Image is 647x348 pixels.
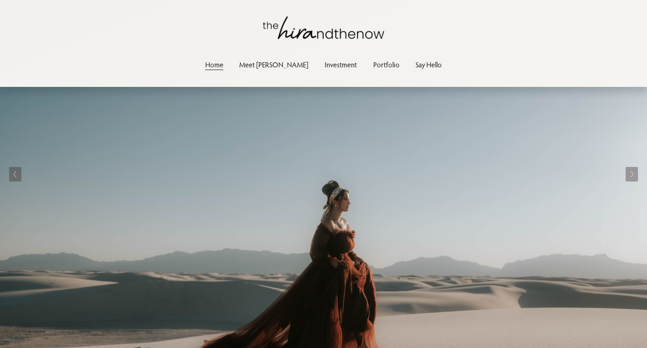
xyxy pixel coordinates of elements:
[626,167,638,182] button: Next Slide
[9,167,21,182] button: Previous Slide
[263,16,385,39] img: thehirandthenow
[239,58,308,71] a: Meet [PERSON_NAME]
[325,58,357,71] a: Investment
[415,58,442,71] a: Say Hello
[373,58,400,71] a: Portfolio
[205,58,223,71] a: Home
